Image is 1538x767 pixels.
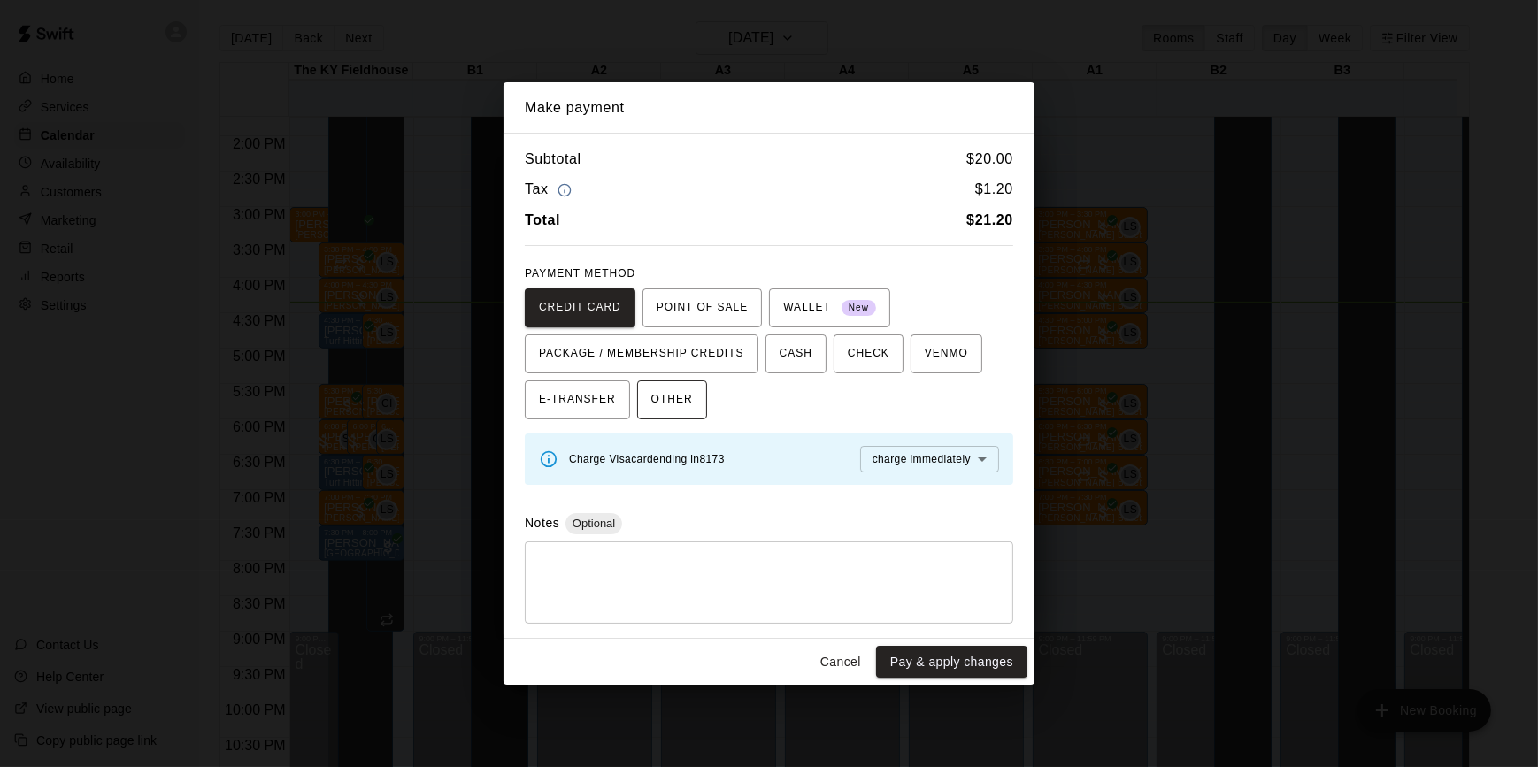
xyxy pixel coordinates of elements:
[525,334,758,373] button: PACKAGE / MEMBERSHIP CREDITS
[834,334,904,373] button: CHECK
[966,212,1013,227] b: $ 21.20
[966,148,1013,171] h6: $ 20.00
[637,380,707,419] button: OTHER
[525,148,581,171] h6: Subtotal
[525,380,630,419] button: E-TRANSFER
[642,288,762,327] button: POINT OF SALE
[780,340,812,368] span: CASH
[539,386,616,414] span: E-TRANSFER
[525,267,635,280] span: PAYMENT METHOD
[876,646,1027,679] button: Pay & apply changes
[769,288,890,327] button: WALLET New
[848,340,889,368] span: CHECK
[539,340,744,368] span: PACKAGE / MEMBERSHIP CREDITS
[783,294,876,322] span: WALLET
[565,517,622,530] span: Optional
[525,516,559,530] label: Notes
[873,453,971,465] span: charge immediately
[975,178,1013,202] h6: $ 1.20
[569,453,725,465] span: Charge Visa card ending in 8173
[504,82,1034,134] h2: Make payment
[911,334,982,373] button: VENMO
[651,386,693,414] span: OTHER
[525,178,576,202] h6: Tax
[765,334,827,373] button: CASH
[539,294,621,322] span: CREDIT CARD
[525,288,635,327] button: CREDIT CARD
[842,296,876,320] span: New
[925,340,968,368] span: VENMO
[525,212,560,227] b: Total
[812,646,869,679] button: Cancel
[657,294,748,322] span: POINT OF SALE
